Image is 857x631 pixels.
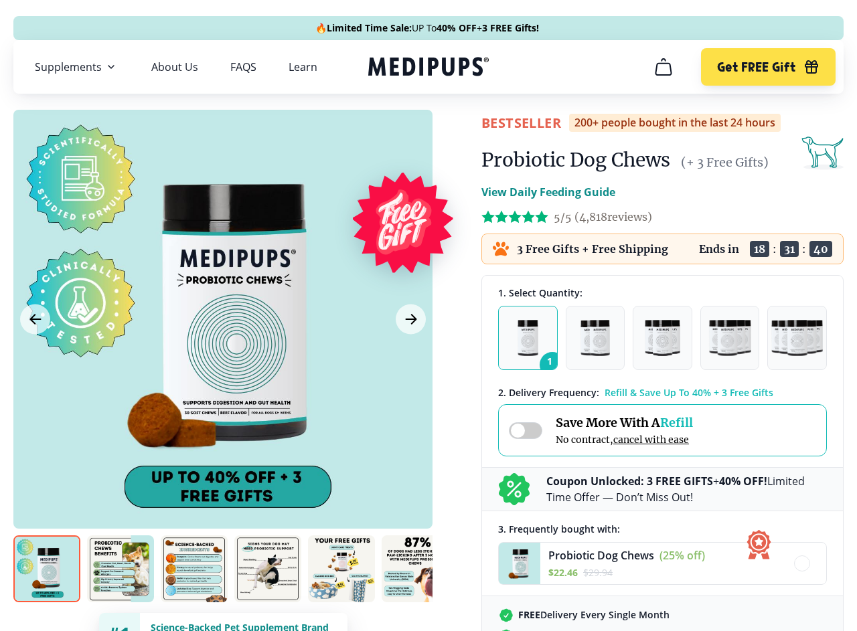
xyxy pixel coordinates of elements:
p: + Limited Time Offer — Don’t Miss Out! [546,473,827,505]
img: Probiotic Dog Chews | Natural Dog Supplements [308,535,375,602]
span: cancel with ease [613,434,689,446]
span: 2 . Delivery Frequency: [498,386,599,399]
a: FAQS [230,60,256,74]
img: Pack of 4 - Natural Dog Supplements [709,320,751,356]
span: Save More With A [556,415,693,430]
img: Probiotic Dog Chews | Natural Dog Supplements [13,535,80,602]
img: Pack of 5 - Natural Dog Supplements [771,320,823,356]
p: Ends in [699,242,739,256]
button: Get FREE Gift [701,48,836,86]
p: View Daily Feeding Guide [481,184,615,200]
span: $ 22.46 [548,566,578,579]
span: 1 [540,352,565,377]
strong: FREE [518,608,540,621]
b: Coupon Unlocked: 3 FREE GIFTS [546,474,713,488]
p: 3 Free Gifts + Free Shipping [517,242,668,256]
div: 200+ people bought in the last 24 hours [569,114,781,132]
span: 31 [780,241,799,257]
button: Supplements [35,59,119,75]
b: 40% OFF! [719,474,767,488]
span: Refill [660,415,693,430]
a: About Us [151,60,198,74]
span: 🔥 UP To + [315,21,539,35]
span: No contract, [556,434,693,446]
span: : [773,242,777,256]
a: Learn [289,60,317,74]
img: Probiotic Dog Chews | Natural Dog Supplements [382,535,449,602]
img: Probiotic Dog Chews | Natural Dog Supplements [161,535,228,602]
span: 18 [750,241,769,257]
div: 1. Select Quantity: [498,286,827,299]
button: 1 [498,306,558,370]
button: Next Image [396,304,426,335]
span: Probiotic Dog Chews [548,548,654,563]
button: cart [647,51,680,83]
a: Medipups [368,54,489,82]
span: (+ 3 Free Gifts) [681,155,769,170]
h1: Probiotic Dog Chews [481,148,670,172]
span: BestSeller [481,114,561,132]
span: 5/5 ( 4,818 reviews) [554,210,652,223]
span: Get FREE Gift [717,60,795,75]
span: $ 29.94 [583,566,613,579]
span: 40 [809,241,832,257]
img: Probiotic Dog Chews | Natural Dog Supplements [87,535,154,602]
img: Probiotic Dog Chews | Natural Dog Supplements [234,535,301,602]
span: Refill & Save Up To 40% + 3 Free Gifts [605,386,773,399]
span: (25% off) [659,548,705,563]
button: Previous Image [20,304,50,335]
img: Pack of 2 - Natural Dog Supplements [580,320,610,356]
span: 3 . Frequently bought with: [498,523,620,535]
span: : [802,242,806,256]
span: Supplements [35,60,102,74]
img: Probiotic Dog Chews - Medipups [499,543,540,584]
span: Delivery Every Single Month [518,608,670,621]
img: Pack of 1 - Natural Dog Supplements [518,320,538,356]
img: Pack of 3 - Natural Dog Supplements [645,320,681,356]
